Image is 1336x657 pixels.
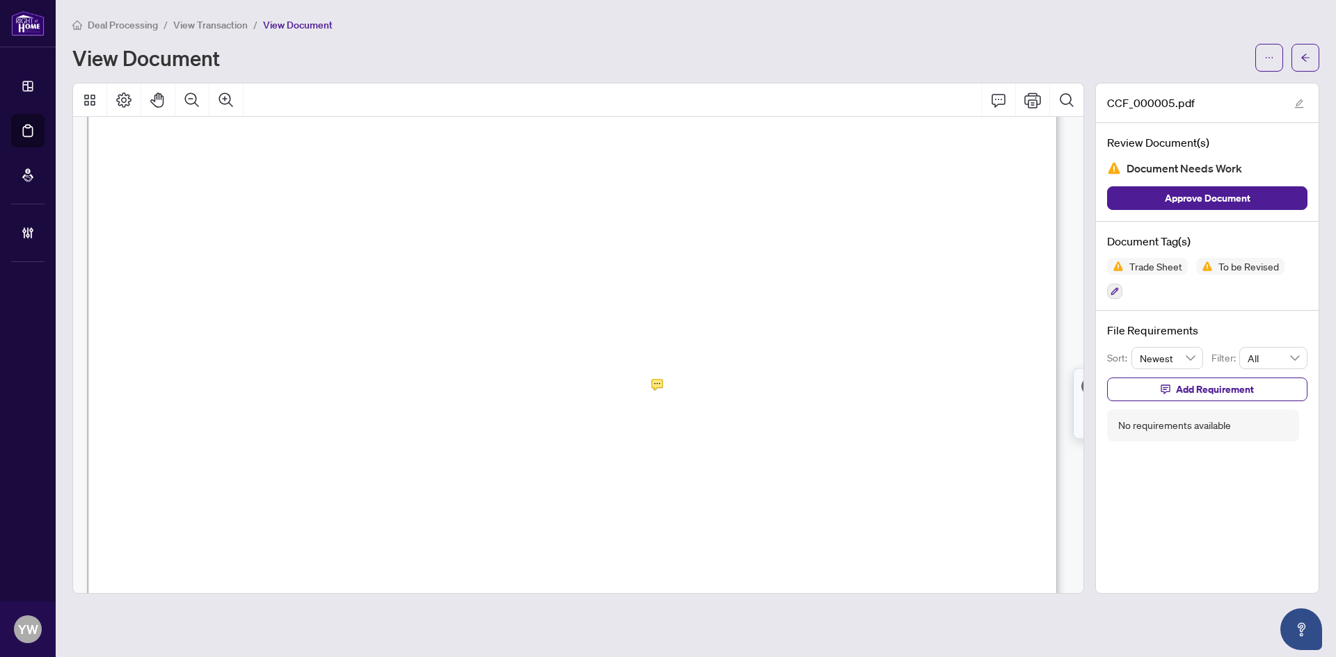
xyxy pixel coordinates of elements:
span: Newest [1140,348,1195,368]
button: Add Requirement [1107,378,1307,401]
span: Document Needs Work [1127,159,1242,178]
span: YW [18,619,38,639]
img: Document Status [1107,161,1121,175]
span: Trade Sheet [1124,261,1188,271]
span: To be Revised [1213,261,1285,271]
span: View Document [263,19,333,31]
span: Add Requirement [1176,378,1254,400]
img: Status Icon [1196,258,1213,275]
span: CCF_000005.pdf [1107,95,1195,111]
h4: Review Document(s) [1107,134,1307,151]
img: logo [11,10,45,36]
h4: Document Tag(s) [1107,233,1307,250]
button: Approve Document [1107,186,1307,210]
span: Approve Document [1165,187,1250,209]
span: All [1248,348,1299,368]
span: ellipsis [1264,53,1274,63]
p: Sort: [1107,350,1131,366]
li: / [253,17,257,33]
p: Filter: [1211,350,1239,366]
h1: View Document [72,47,220,69]
button: Open asap [1280,608,1322,650]
li: / [164,17,168,33]
h4: File Requirements [1107,322,1307,339]
span: View Transaction [173,19,248,31]
img: Status Icon [1107,258,1124,275]
div: No requirements available [1118,418,1231,433]
span: home [72,20,82,30]
span: edit [1294,99,1304,108]
span: Deal Processing [88,19,158,31]
span: arrow-left [1301,53,1310,63]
